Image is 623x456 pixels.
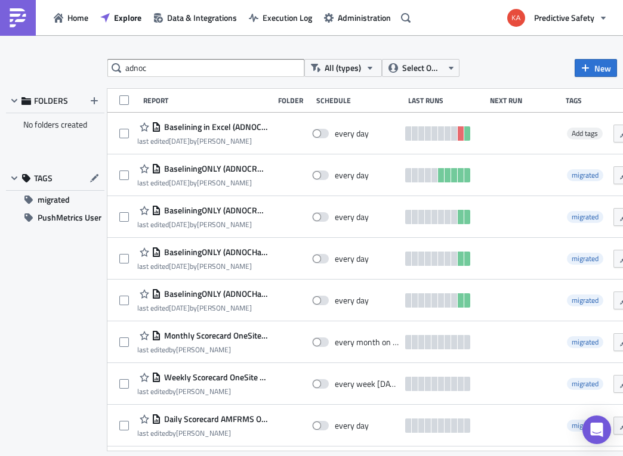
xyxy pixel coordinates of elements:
span: migrated [572,294,599,306]
time: 2025-10-10T14:18:26Z [169,260,190,272]
div: last edited by [PERSON_NAME] [137,262,268,271]
input: Search Reports [107,59,304,77]
span: Predictive Safety [534,11,594,24]
span: migrated [567,420,603,432]
span: migrated [567,378,603,390]
button: Select Owner [382,59,459,77]
div: last edited by [PERSON_NAME] [137,429,268,438]
span: migrated [567,336,603,348]
span: Weekly Scorecard OneSite AMFRMS (ADNOC-Habshan5) (uae) (Extract) [161,372,268,383]
div: last edited by [PERSON_NAME] [137,137,268,145]
div: every month on the 1st [335,337,399,348]
span: Monthly Scorecard OneSite AM & FRMS (ADNOCHabshan5) (uae) (Extract) [161,330,268,341]
button: Execution Log [243,8,318,27]
button: Explore [94,8,147,27]
time: 2025-10-10T14:41:57Z [169,135,190,147]
span: migrated [572,169,599,181]
img: Avatar [506,8,526,28]
div: Last Runs [408,96,483,105]
div: Report [143,96,272,105]
button: Administration [318,8,397,27]
span: migrated [567,294,603,306]
span: migrated [567,211,603,223]
button: Predictive Safety [500,5,614,31]
div: every day [335,420,369,431]
span: TAGS [34,173,53,184]
div: last edited by [PERSON_NAME] [137,220,268,229]
span: Execution Log [263,11,312,24]
div: last edited by [PERSON_NAME] [137,303,268,312]
div: last edited by [PERSON_NAME] [137,345,268,354]
span: Add tags [567,128,603,139]
button: migrated [6,191,104,209]
div: last edited by [PERSON_NAME] [137,178,268,187]
time: 2025-10-10T14:20:29Z [169,177,190,188]
span: Add tags [572,128,598,139]
div: every day [335,212,369,222]
button: All (types) [304,59,382,77]
span: Administration [338,11,391,24]
span: BaseliningONLY (ADNOCRuwaisSulphur) (uae) [161,163,268,174]
span: migrated [572,253,599,264]
img: PushMetrics [8,8,27,27]
div: last edited by [PERSON_NAME] [137,387,268,396]
button: Data & Integrations [147,8,243,27]
div: every day [335,253,369,264]
span: migrated [572,336,599,348]
button: Home [48,8,94,27]
div: Folder [278,96,310,105]
div: Tags [566,96,609,105]
span: PushMetrics User [38,209,101,227]
span: migrated [572,378,599,389]
span: BaseliningONLY (ADNOCRuwais) (uae) [161,205,268,216]
button: PushMetrics User [6,209,104,227]
span: Select Owner [402,61,442,75]
div: Next Run [490,96,560,105]
span: BaseliningONLY (ADNOCHabshanSulphur) (uae) [161,247,268,258]
div: No folders created [6,113,104,136]
span: All (types) [325,61,361,75]
div: every day [335,295,369,306]
span: migrated [567,169,603,181]
button: New [575,59,617,77]
span: migrated [38,191,70,209]
span: Home [67,11,88,24]
div: every day [335,128,369,139]
span: migrated [567,253,603,265]
span: migrated [572,211,599,222]
span: migrated [572,420,599,431]
div: Schedule [316,96,402,105]
div: every day [335,170,369,181]
span: FOLDERS [34,95,68,106]
div: Open Intercom Messenger [582,415,611,444]
span: BaseliningONLY (ADNOCHabshan-5) (uae) [161,289,268,299]
span: Data & Integrations [167,11,237,24]
span: Daily Scorecard AMFRMS One Site (ADNOC-Habshan-5) (uae) [161,414,268,424]
span: Explore [114,11,141,24]
time: 2025-10-10T14:18:15Z [169,219,190,230]
div: every week on Sunday [335,379,399,389]
span: Baselining in Excel (ADNOC) (uae) [161,122,268,132]
span: New [594,62,611,75]
time: 2025-10-10T14:18:38Z [169,302,190,314]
